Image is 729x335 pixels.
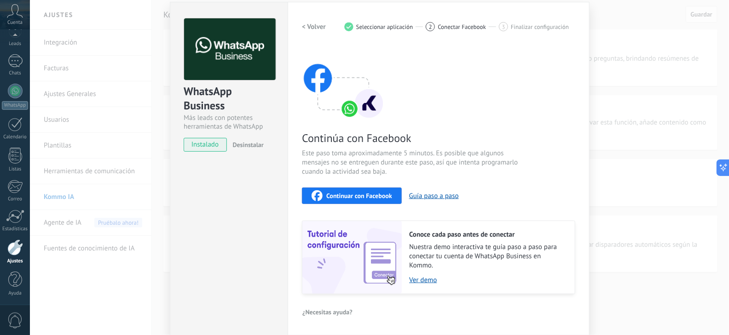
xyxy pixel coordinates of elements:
[438,23,486,30] span: Conectar Facebook
[184,18,276,80] img: logo_main.png
[184,138,226,152] span: instalado
[184,84,274,114] div: WhatsApp Business
[2,101,28,110] div: WhatsApp
[2,70,29,76] div: Chats
[409,276,566,284] a: Ver demo
[2,226,29,232] div: Estadísticas
[2,41,29,47] div: Leads
[302,149,521,176] span: Este paso toma aproximadamente 5 minutos. Es posible que algunos mensajes no se entreguen durante...
[302,187,402,204] button: Continuar con Facebook
[2,258,29,264] div: Ajustes
[2,196,29,202] div: Correo
[356,23,413,30] span: Seleccionar aplicación
[302,309,353,315] span: ¿Necesitas ayuda?
[2,134,29,140] div: Calendario
[7,20,23,26] span: Cuenta
[302,305,353,319] button: ¿Necesitas ayuda?
[429,23,432,31] span: 2
[2,166,29,172] div: Listas
[409,230,566,239] h2: Conoce cada paso antes de conectar
[184,114,274,131] div: Más leads con potentes herramientas de WhatsApp
[302,131,521,145] span: Continúa con Facebook
[302,23,326,31] h2: < Volver
[409,192,459,200] button: Guía paso a paso
[409,243,566,270] span: Nuestra demo interactiva te guía paso a paso para conectar tu cuenta de WhatsApp Business en Kommo.
[233,141,264,149] span: Desinstalar
[302,18,326,35] button: < Volver
[326,193,392,199] span: Continuar con Facebook
[302,46,385,119] img: connect with facebook
[502,23,505,31] span: 3
[2,290,29,296] div: Ayuda
[229,138,264,152] button: Desinstalar
[511,23,569,30] span: Finalizar configuración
